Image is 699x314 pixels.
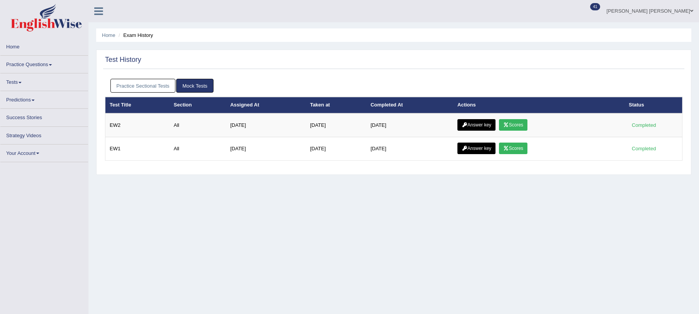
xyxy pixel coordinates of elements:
th: Assigned At [226,97,305,113]
a: Home [102,32,115,38]
a: Strategy Videos [0,127,88,142]
th: Actions [453,97,624,113]
div: Completed [629,121,659,129]
a: Success Stories [0,109,88,124]
span: 41 [590,3,600,10]
a: Scores [499,119,527,131]
td: All [170,113,226,137]
a: Practice Sectional Tests [110,79,176,93]
a: Practice Questions [0,56,88,71]
a: Scores [499,143,527,154]
td: [DATE] [366,113,453,137]
a: Mock Tests [176,79,214,93]
a: Predictions [0,91,88,106]
th: Taken at [306,97,366,113]
th: Test Title [105,97,170,113]
a: Your Account [0,145,88,159]
th: Completed At [366,97,453,113]
th: Status [625,97,682,113]
li: Exam History [117,32,153,39]
th: Section [170,97,226,113]
td: [DATE] [226,113,305,137]
a: Answer key [457,119,495,131]
td: [DATE] [306,113,366,137]
td: All [170,137,226,161]
a: Home [0,38,88,53]
td: EW2 [105,113,170,137]
a: Tests [0,73,88,88]
td: [DATE] [306,137,366,161]
td: EW1 [105,137,170,161]
td: [DATE] [366,137,453,161]
h2: Test History [105,56,141,64]
a: Answer key [457,143,495,154]
div: Completed [629,145,659,153]
td: [DATE] [226,137,305,161]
